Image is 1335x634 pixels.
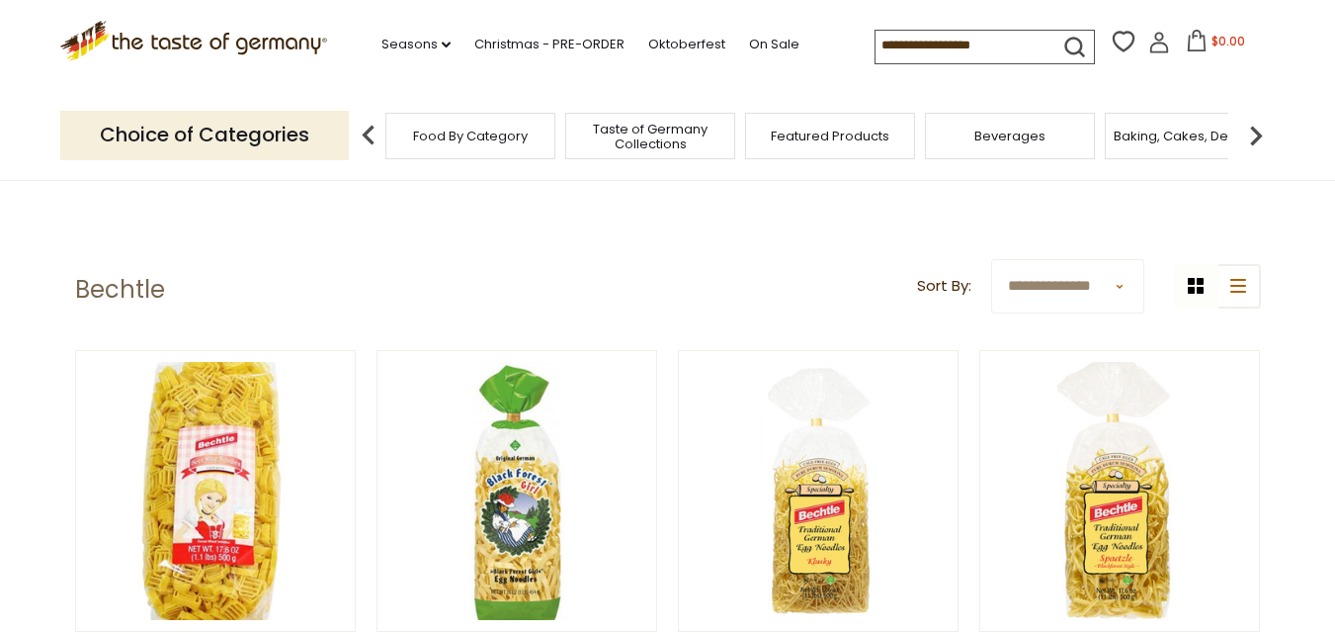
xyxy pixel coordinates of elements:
a: Seasons [381,34,451,55]
a: Beverages [974,129,1045,143]
h1: Bechtle [75,275,165,305]
a: On Sale [749,34,799,55]
img: next arrow [1236,116,1276,155]
a: Taste of Germany Collections [571,122,729,151]
a: Food By Category [413,129,528,143]
img: Black Forest Girl Traditional Swabian Broad Egg Noodles - 16 oz. [377,351,657,631]
a: Christmas - PRE-ORDER [474,34,625,55]
button: $0.00 [1174,30,1258,59]
label: Sort By: [917,274,971,299]
a: Featured Products [771,129,889,143]
img: Bechtle Klusky Egg Noodles - 17.6 oz. [679,351,959,631]
img: previous arrow [349,116,388,155]
span: $0.00 [1211,33,1245,49]
a: Oktoberfest [648,34,725,55]
img: Bechtle Egg Spaetzle Black Forest Style - 17.6 oz. [980,351,1260,631]
img: Bechtle Swabian "Beer Stein" Egg Pasta 17.6 oz [76,351,356,631]
p: Choice of Categories [60,111,349,159]
a: Baking, Cakes, Desserts [1114,129,1267,143]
